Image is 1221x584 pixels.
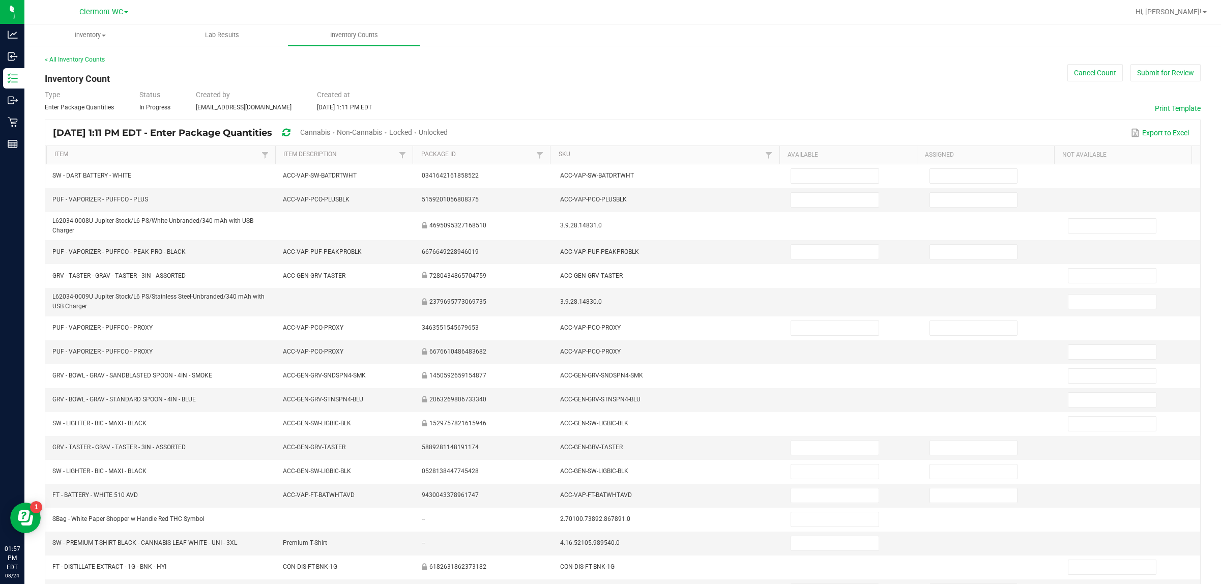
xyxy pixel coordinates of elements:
span: -- [422,539,425,546]
span: SW - LIGHTER - BIC - MAXI - BLACK [52,468,147,475]
span: CON-DIS-FT-BNK-1G [283,563,337,570]
span: ACC-GEN-GRV-TASTER [560,272,623,279]
a: ItemSortable [54,151,259,159]
span: 4695095327168510 [429,222,486,229]
span: 2379695773069735 [429,298,486,305]
span: ACC-GEN-GRV-STNSPN4-BLU [560,396,641,403]
a: Filter [534,149,546,161]
span: SW - LIGHTER - BIC - MAXI - BLACK [52,420,147,427]
inline-svg: Outbound [8,95,18,105]
span: ACC-VAP-SW-BATDRTWHT [560,172,634,179]
span: SBag - White Paper Shopper w Handle Red THC Symbol [52,515,205,522]
span: ACC-VAP-PCO-PLUSBLK [560,196,627,203]
span: 2063269806733340 [429,396,486,403]
span: 0341642161858522 [422,172,479,179]
span: Type [45,91,60,99]
span: 5159201056808375 [422,196,479,203]
a: Lab Results [156,24,288,46]
span: 9430043378961747 [422,491,479,499]
inline-svg: Retail [8,117,18,127]
span: [DATE] 1:11 PM EDT [317,104,372,111]
span: ACC-GEN-SW-LIGBIC-BLK [560,468,628,475]
span: ACC-GEN-SW-LIGBIC-BLK [560,420,628,427]
span: ACC-GEN-GRV-TASTER [560,444,623,451]
span: Inventory Counts [316,31,392,40]
a: Filter [396,149,409,161]
span: [EMAIL_ADDRESS][DOMAIN_NAME] [196,104,292,111]
span: In Progress [139,104,170,111]
span: 4.16.52105.989540.0 [560,539,620,546]
span: ACC-VAP-PCO-PROXY [283,348,343,355]
span: ACC-GEN-GRV-SNDSPN4-SMK [283,372,366,379]
span: Non-Cannabis [337,128,382,136]
span: ACC-GEN-GRV-TASTER [283,272,345,279]
span: Clermont WC [79,8,123,16]
span: ACC-VAP-PCO-PROXY [560,324,621,331]
span: PUF - VAPORIZER - PUFFCO - PLUS [52,196,148,203]
span: Lab Results [191,31,253,40]
span: 6182631862373182 [429,563,486,570]
span: Status [139,91,160,99]
span: PUF - VAPORIZER - PUFFCO - PROXY [52,348,153,355]
span: SW - DART BATTERY - WHITE [52,172,131,179]
span: Premium T-Shirt [283,539,327,546]
a: Filter [259,149,271,161]
span: GRV - TASTER - GRAV - TASTER - 3IN - ASSORTED [52,272,186,279]
span: 6676649228946019 [422,248,479,255]
span: Inventory [25,31,156,40]
span: ACC-GEN-GRV-TASTER [283,444,345,451]
span: PUF - VAPORIZER - PUFFCO - PEAK PRO - BLACK [52,248,186,255]
span: Unlocked [419,128,448,136]
span: Enter Package Quantities [45,104,114,111]
span: ACC-VAP-FT-BATWHTAVD [283,491,355,499]
inline-svg: Analytics [8,30,18,40]
p: 01:57 PM EDT [5,544,20,572]
iframe: Resource center unread badge [30,501,42,513]
span: ACC-GEN-GRV-SNDSPN4-SMK [560,372,643,379]
span: 3.9.28.14830.0 [560,298,602,305]
span: GRV - BOWL - GRAV - STANDARD SPOON - 4IN - BLUE [52,396,196,403]
span: ACC-VAP-PUF-PEAKPROBLK [560,248,639,255]
a: Inventory Counts [288,24,420,46]
span: Created by [196,91,230,99]
span: ACC-VAP-FT-BATWHTAVD [560,491,632,499]
span: 3.9.28.14831.0 [560,222,602,229]
button: Cancel Count [1067,64,1123,81]
span: Hi, [PERSON_NAME]! [1136,8,1202,16]
span: Cannabis [300,128,330,136]
span: -- [422,515,425,522]
span: ACC-VAP-PCO-PLUSBLK [283,196,350,203]
span: ACC-VAP-SW-BATDRTWHT [283,172,357,179]
span: L62034-0008U Jupiter Stock/L6 PS/White-Unbranded/340 mAh with USB Charger [52,217,253,234]
span: ACC-VAP-PCO-PROXY [283,324,343,331]
span: GRV - BOWL - GRAV - SANDBLASTED SPOON - 4IN - SMOKE [52,372,212,379]
span: FT - DISTILLATE EXTRACT - 1G - BNK - HYI [52,563,166,570]
a: Filter [763,149,775,161]
a: Inventory [24,24,156,46]
span: PUF - VAPORIZER - PUFFCO - PROXY [52,324,153,331]
span: 1450592659154877 [429,372,486,379]
span: Inventory Count [45,73,110,84]
a: < All Inventory Counts [45,56,105,63]
span: 0528138447745428 [422,468,479,475]
span: 7280434865704759 [429,272,486,279]
span: 6676610486483682 [429,348,486,355]
span: Created at [317,91,350,99]
th: Available [779,146,917,164]
th: Not Available [1054,146,1191,164]
a: Item DescriptionSortable [283,151,396,159]
a: SKUSortable [559,151,763,159]
span: ACC-GEN-SW-LIGBIC-BLK [283,420,351,427]
inline-svg: Inbound [8,51,18,62]
span: ACC-GEN-SW-LIGBIC-BLK [283,468,351,475]
span: L62034-0009U Jupiter Stock/L6 PS/Stainless Steel-Unbranded/340 mAh with USB Charger [52,293,265,310]
span: 5889281148191174 [422,444,479,451]
span: Locked [389,128,412,136]
span: ACC-VAP-PUF-PEAKPROBLK [283,248,362,255]
div: [DATE] 1:11 PM EDT - Enter Package Quantities [53,124,455,142]
span: CON-DIS-FT-BNK-1G [560,563,615,570]
span: 2.70100.73892.867891.0 [560,515,630,522]
span: ACC-VAP-PCO-PROXY [560,348,621,355]
button: Export to Excel [1128,124,1191,141]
